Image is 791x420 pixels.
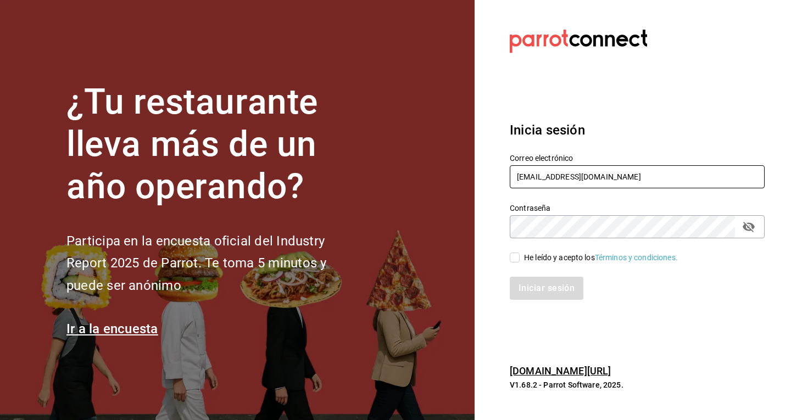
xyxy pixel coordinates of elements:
a: Ir a la encuesta [66,321,158,337]
h3: Inicia sesión [510,120,765,140]
div: He leído y acepto los [524,252,678,264]
input: Ingresa tu correo electrónico [510,165,765,188]
label: Correo electrónico [510,154,765,162]
a: [DOMAIN_NAME][URL] [510,365,611,377]
p: V1.68.2 - Parrot Software, 2025. [510,379,765,390]
h1: ¿Tu restaurante lleva más de un año operando? [66,81,363,208]
a: Términos y condiciones. [595,253,678,262]
h2: Participa en la encuesta oficial del Industry Report 2025 de Parrot. Te toma 5 minutos y puede se... [66,230,363,297]
label: Contraseña [510,204,765,212]
button: passwordField [739,217,758,236]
